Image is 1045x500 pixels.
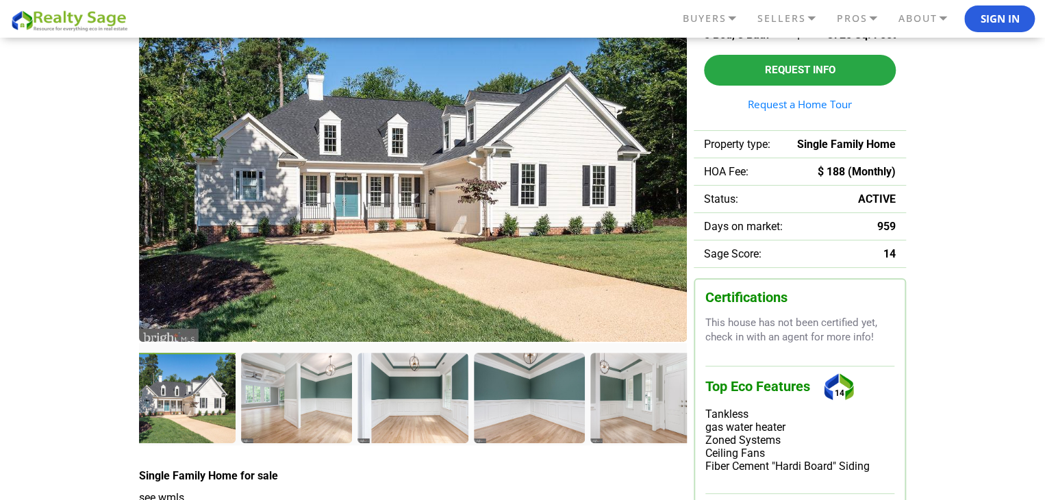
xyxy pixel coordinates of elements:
[964,5,1035,33] button: Sign In
[704,165,748,178] span: HOA Fee:
[704,247,761,260] span: Sage Score:
[883,247,896,260] span: 14
[704,99,896,110] a: Request a Home Tour
[797,138,896,151] span: Single Family Home
[820,366,858,408] div: 14
[705,408,894,473] div: Tankless gas water heater Zoned Systems Ceiling Fans Fiber Cement "Hardi Board" Siding
[833,7,894,30] a: PROS
[894,7,964,30] a: ABOUT
[705,366,894,408] h3: Top Eco Features
[10,8,134,32] img: REALTY SAGE
[139,469,687,482] h4: Single Family Home for sale
[704,220,783,233] span: Days on market:
[704,55,896,86] button: Request Info
[858,192,896,205] span: ACTIVE
[679,7,753,30] a: BUYERS
[704,138,770,151] span: Property type:
[877,220,896,233] span: 959
[705,316,894,345] p: This house has not been certified yet, check in with an agent for more info!
[705,290,894,305] h3: Certifications
[818,165,896,178] span: $ 188 (Monthly)
[704,192,738,205] span: Status:
[753,7,833,30] a: SELLERS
